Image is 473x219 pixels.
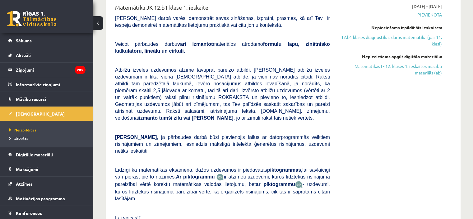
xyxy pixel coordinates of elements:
a: Mācību resursi [8,92,86,106]
span: Pievienota [339,12,442,18]
span: Atbilžu izvēles uzdevumos atzīmē tavuprāt pareizo atbildi. [PERSON_NAME] atbilžu izvēles uzdevuma... [115,67,330,121]
a: Maksājumi [8,162,86,176]
img: JfuEzvunn4EvwAAAAASUVORK5CYII= [216,174,224,181]
span: Atzīmes [16,181,33,187]
b: formulu lapu, zinātnisko kalkulatoru, lineālu un cirkuli. [115,41,330,54]
a: Digitālie materiāli [8,147,86,162]
span: Neizpildītās [9,127,36,132]
b: Ar piktogrammu [176,174,215,179]
a: [DEMOGRAPHIC_DATA] [8,107,86,121]
a: Ziņojumi205 [8,63,86,77]
b: tumši zilu vai [PERSON_NAME] [159,115,233,121]
a: Sākums [8,33,86,48]
a: Motivācijas programma [8,191,86,206]
a: Aktuāli [8,48,86,62]
b: piktogrammas, [267,167,303,173]
span: Sākums [16,38,32,43]
img: wKvN42sLe3LLwAAAABJRU5ErkJggg== [295,181,303,188]
div: Nepieciešams apgūt digitālo materiālu: [339,53,442,60]
a: 12.b1 klases diagnostikas darbs matemātikā (par 11. klasi) [339,34,442,47]
a: Rīgas 1. Tālmācības vidusskola [7,11,57,26]
span: [PERSON_NAME] [115,135,157,140]
span: , ja pārbaudes darbā būsi pievienojis failus ar datorprogrammās veiktiem risinājumiem un zīmējumi... [115,135,330,154]
span: Līdzīgi kā matemātikas eksāmenā, dažos uzdevumos ir piedāvātas lai savlaicīgi vari pierast pie to... [115,167,330,179]
a: Neizpildītās [9,127,87,133]
span: [PERSON_NAME] darbā varēsi demonstrēt savas zināšanas, izpratni, prasmes, kā arī Tev ir iespēja d... [115,16,330,28]
b: ar piktogrammu [256,182,295,187]
a: Matemātikas I - 12. klases 1. ieskaites mācību materiāls (ab) [339,63,442,76]
div: Matemātika JK 12.b1 klase 1. ieskaite [115,3,330,15]
span: Motivācijas programma [16,196,65,201]
span: ir atzīmēti uzdevumi, kuros līdztekus risinājuma pareizībai vērtē korektu matemātikas valodas lie... [115,174,330,187]
a: Izlabotās [9,135,87,141]
span: Mācību resursi [16,96,46,102]
span: [DEMOGRAPHIC_DATA] [16,111,65,117]
b: vari izmantot [177,41,213,47]
span: Veicot pārbaudes darbu materiālos atrodamo [115,41,330,54]
span: Izlabotās [9,136,28,140]
span: Digitālie materiāli [16,152,53,157]
a: Atzīmes [8,177,86,191]
a: Informatīvie ziņojumi [8,77,86,92]
legend: Informatīvie ziņojumi [16,77,86,92]
span: Konferences [16,210,42,216]
span: Aktuāli [16,52,31,58]
legend: Maksājumi [16,162,86,176]
i: 205 [75,66,86,74]
span: - uzdevumi, kuros līdztekus risinājuma pareizībai vērtē, kā organizēts risinājums, cik tas ir sap... [115,182,330,201]
div: Nepieciešams izpildīt šīs ieskaites: [339,24,442,31]
span: [DATE] - [DATE] [412,3,442,10]
b: izmanto [139,115,158,121]
legend: Ziņojumi [16,63,86,77]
